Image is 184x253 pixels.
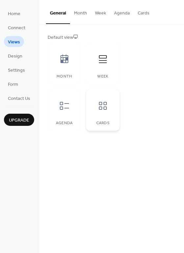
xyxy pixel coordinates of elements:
[93,74,113,79] div: Week
[8,25,25,32] span: Connect
[8,39,20,46] span: Views
[4,8,24,19] a: Home
[4,114,34,126] button: Upgrade
[8,95,30,102] span: Contact Us
[4,79,22,89] a: Form
[4,50,26,61] a: Design
[4,64,29,75] a: Settings
[93,121,113,126] div: Cards
[4,93,34,103] a: Contact Us
[54,74,74,79] div: Month
[9,117,29,124] span: Upgrade
[8,81,18,88] span: Form
[8,53,22,60] span: Design
[8,67,25,74] span: Settings
[48,34,174,41] div: Default view
[54,121,74,126] div: Agenda
[4,36,24,47] a: Views
[4,22,29,33] a: Connect
[8,11,20,17] span: Home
